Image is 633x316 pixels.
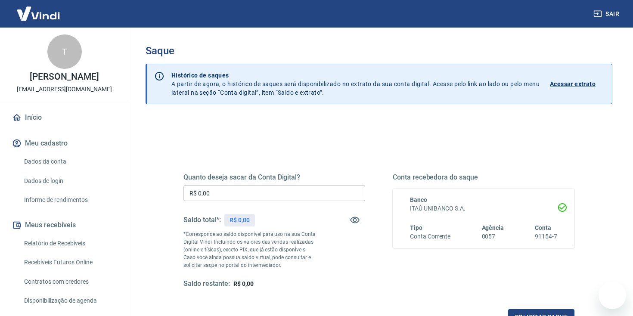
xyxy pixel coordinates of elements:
[47,34,82,69] div: T
[21,292,118,310] a: Disponibilização de agenda
[393,173,574,182] h5: Conta recebedora do saque
[482,232,504,241] h6: 0057
[410,196,427,203] span: Banco
[21,172,118,190] a: Dados de login
[410,204,557,213] h6: ITAÚ UNIBANCO S.A.
[183,230,320,269] p: *Corresponde ao saldo disponível para uso na sua Conta Digital Vindi. Incluindo os valores das ve...
[21,153,118,170] a: Dados da conta
[10,0,66,27] img: Vindi
[171,71,540,80] p: Histórico de saques
[21,191,118,209] a: Informe de rendimentos
[183,216,221,224] h5: Saldo total*:
[550,71,605,97] a: Acessar extrato
[230,216,250,225] p: R$ 0,00
[21,273,118,291] a: Contratos com credores
[30,72,99,81] p: [PERSON_NAME]
[410,232,450,241] h6: Conta Corrente
[183,279,230,288] h5: Saldo restante:
[171,71,540,97] p: A partir de agora, o histórico de saques será disponibilizado no extrato da sua conta digital. Ac...
[183,173,365,182] h5: Quanto deseja sacar da Conta Digital?
[21,235,118,252] a: Relatório de Recebíveis
[410,224,422,231] span: Tipo
[592,6,623,22] button: Sair
[535,224,551,231] span: Conta
[17,85,112,94] p: [EMAIL_ADDRESS][DOMAIN_NAME]
[550,80,596,88] p: Acessar extrato
[233,280,254,287] span: R$ 0,00
[10,108,118,127] a: Início
[535,232,557,241] h6: 91154-7
[10,216,118,235] button: Meus recebíveis
[146,45,612,57] h3: Saque
[10,134,118,153] button: Meu cadastro
[482,224,504,231] span: Agência
[21,254,118,271] a: Recebíveis Futuros Online
[599,282,626,309] iframe: Botão para abrir a janela de mensagens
